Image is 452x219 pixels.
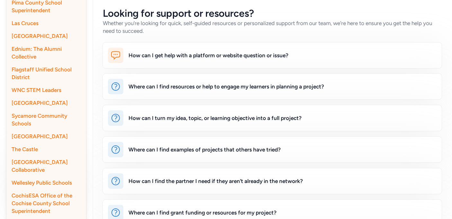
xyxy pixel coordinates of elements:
[103,19,442,35] div: Whether you're looking for quick, self-guided resources or personalized support from our team, we...
[12,113,67,127] span: Sycamore Community Schools
[5,60,87,74] a: People
[129,83,324,90] div: Where can I find resources or help to engage my learners in planning a project?
[12,46,62,60] span: Ednium: The Alumni Collective
[12,179,72,186] span: Wellesley Public Schools
[12,66,72,80] span: Flagstaff Unified School District
[5,106,87,120] a: Bookmarks
[5,26,87,41] a: View Conversations
[5,122,87,136] a: [Impact Stories]
[12,192,72,214] span: CochisESA Office of the Cochise County School Superintendent
[129,51,288,59] div: How can I get help with a platform or website question or issue?
[129,177,303,185] div: How can I find the partner I need if they aren’t already in the network?
[5,75,87,89] a: Opportunities
[5,11,87,25] a: See Past Activities
[12,146,38,152] span: The Castle
[12,100,68,106] span: [GEOGRAPHIC_DATA]
[5,91,87,105] a: Idea Hub
[12,133,68,140] span: [GEOGRAPHIC_DATA]
[129,146,281,153] div: Where can I find examples of projects that others have tried?
[129,114,302,122] div: How can I turn my idea, topic, or learning objective into a full project?
[12,20,39,26] span: Las Cruces
[12,159,68,173] span: [GEOGRAPHIC_DATA] Collaborative
[103,8,442,19] h2: Looking for support or resources?
[12,87,61,93] span: WNC STEM Leaders
[129,209,277,216] div: Where can I find grant funding or resources for my project?
[12,33,68,39] span: [GEOGRAPHIC_DATA]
